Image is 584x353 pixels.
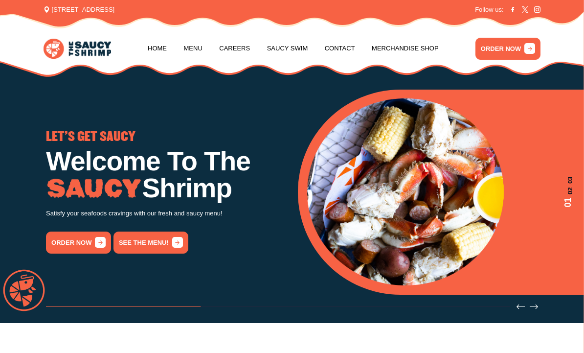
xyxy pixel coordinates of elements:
a: See the menu! [113,232,188,254]
span: LET'S GET SAUCY [46,131,135,143]
div: 1 / 3 [46,131,286,254]
a: order now [46,232,111,254]
p: Satisfy your seafoods cravings with our fresh and saucy menu! [46,208,286,219]
img: Image [46,179,142,199]
span: [STREET_ADDRESS] [44,5,114,15]
span: Follow us: [475,5,504,15]
a: Careers [219,30,250,67]
button: Next slide [530,303,538,311]
a: Contact [325,30,355,67]
a: Saucy Swim [267,30,308,67]
a: Merchandise Shop [372,30,439,67]
span: 02 [562,187,575,194]
span: 03 [562,177,575,184]
img: logo [44,39,111,59]
a: ORDER NOW [475,38,540,60]
div: 1 / 3 [307,98,575,285]
h1: Welcome To The Shrimp [46,148,286,202]
a: Home [148,30,167,67]
button: Previous slide [517,303,525,311]
a: Menu [184,30,202,67]
span: 01 [562,198,575,208]
img: Banner Image [307,98,504,285]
